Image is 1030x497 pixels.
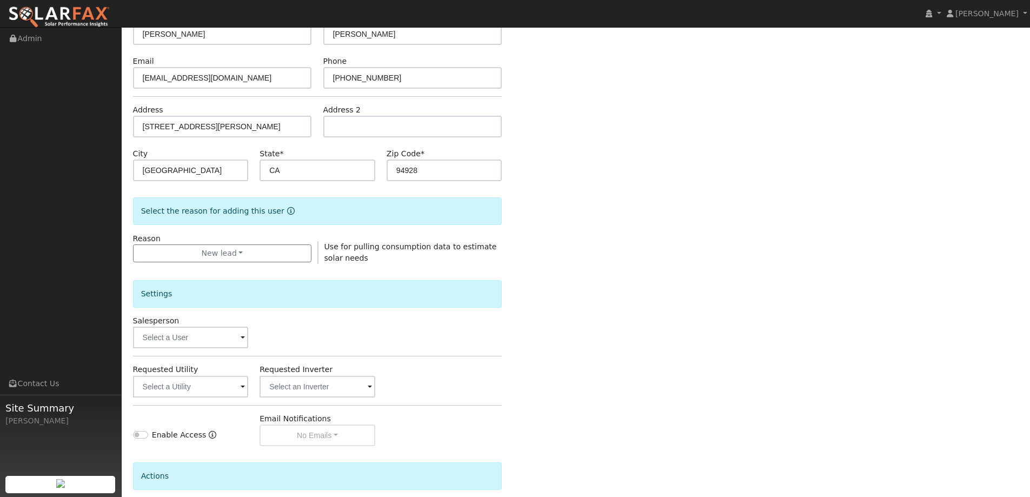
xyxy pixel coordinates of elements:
div: Settings [133,280,502,308]
button: New lead [133,244,312,263]
label: Email [133,56,154,67]
a: Enable Access [209,429,216,446]
label: Address [133,104,163,116]
label: Zip Code [387,148,424,160]
label: Requested Utility [133,364,198,375]
label: State [260,148,283,160]
input: Select a Utility [133,376,249,397]
label: Enable Access [152,429,207,441]
span: Required [421,149,424,158]
input: Select an Inverter [260,376,375,397]
label: Requested Inverter [260,364,333,375]
label: Reason [133,233,161,244]
span: Use for pulling consumption data to estimate solar needs [324,242,497,262]
img: retrieve [56,479,65,488]
div: Actions [133,462,502,490]
label: Email Notifications [260,413,331,425]
div: Select the reason for adding this user [133,197,502,225]
label: City [133,148,148,160]
label: Phone [323,56,347,67]
label: Address 2 [323,104,361,116]
label: Salesperson [133,315,180,327]
img: SolarFax [8,6,110,29]
div: [PERSON_NAME] [5,415,116,427]
a: Reason for new user [284,207,295,215]
input: Select a User [133,327,249,348]
span: Site Summary [5,401,116,415]
span: Required [280,149,283,158]
span: [PERSON_NAME] [955,9,1019,18]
